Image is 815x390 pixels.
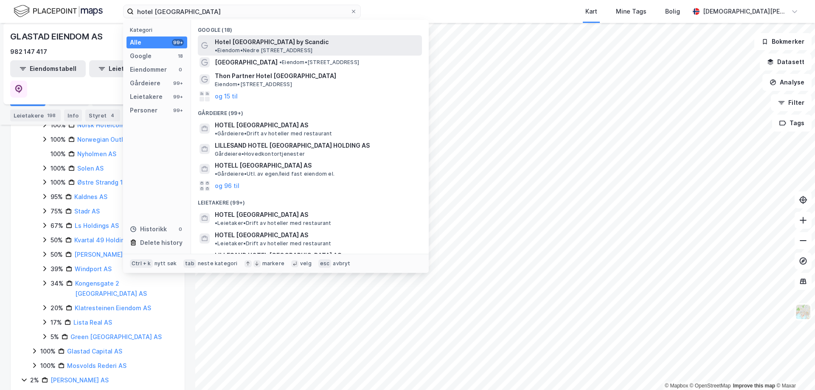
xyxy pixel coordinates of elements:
a: Østre Strandg 1 AS [77,179,132,186]
div: 982 147 417 [10,47,47,57]
a: Norsk Hotelcompagnie AS [77,121,155,129]
div: Alle [130,37,141,48]
button: Tags [772,115,812,132]
div: Kategori [130,27,187,33]
div: 100% [51,149,66,159]
span: • [279,59,282,65]
div: Styret [85,109,120,121]
div: 39% [51,264,63,274]
div: 50% [51,250,63,260]
span: HOTEL [GEOGRAPHIC_DATA] AS [215,210,308,220]
button: Bokmerker [754,33,812,50]
div: 17% [51,317,62,328]
a: [PERSON_NAME] AS [51,376,109,384]
span: HOTELL [GEOGRAPHIC_DATA] AS [215,160,312,171]
span: • [215,240,217,247]
a: Green [GEOGRAPHIC_DATA] AS [70,333,162,340]
div: 100% [40,361,56,371]
div: Eiendommer [130,65,167,75]
div: 18 [177,53,184,59]
div: 4 [108,111,117,120]
div: 100% [51,135,66,145]
div: 5% [51,332,59,342]
a: Norwegian Outlet AS [77,136,139,143]
span: [GEOGRAPHIC_DATA] [215,57,278,67]
div: Leietakere [10,109,61,121]
a: Mosvolds Rederi AS [67,362,126,369]
a: Glastad Capital AS [67,348,122,355]
div: avbryt [333,260,350,267]
div: Bolig [665,6,680,17]
span: Gårdeiere • Hovedkontortjenester [215,151,305,157]
div: 50% [51,235,63,245]
div: 67% [51,221,63,231]
div: 99+ [172,93,184,100]
div: markere [262,260,284,267]
span: LILLESAND HOTEL [GEOGRAPHIC_DATA] HOLDING AS [215,140,419,151]
span: Leietaker • Drift av hoteller med restaurant [215,220,332,227]
div: Google [130,51,152,61]
img: Z [795,304,811,320]
div: 100% [51,163,66,174]
div: neste kategori [198,260,238,267]
span: HOTEL [GEOGRAPHIC_DATA] AS [215,120,308,130]
a: Mapbox [665,383,688,389]
span: Eiendom • Nedre [STREET_ADDRESS] [215,47,312,54]
div: 95% [51,192,63,202]
iframe: Chat Widget [773,349,815,390]
span: • [215,47,217,53]
span: HOTEL [GEOGRAPHIC_DATA] AS [215,230,308,240]
span: Thon Partner Hotel [GEOGRAPHIC_DATA] [215,71,419,81]
button: Filter [771,94,812,111]
div: Leietakere [130,92,163,102]
div: [DEMOGRAPHIC_DATA][PERSON_NAME] [703,6,788,17]
span: Gårdeiere • Drift av hoteller med restaurant [215,130,332,137]
div: 99+ [172,107,184,114]
button: Datasett [760,53,812,70]
div: velg [300,260,312,267]
div: 34% [51,278,64,289]
div: Historikk [130,224,167,234]
a: OpenStreetMap [690,383,731,389]
div: 198 [45,111,57,120]
div: 2% [30,375,39,385]
button: Leietakertabell [89,60,165,77]
button: Eiendomstabell [10,60,86,77]
a: Kongensgate 2 [GEOGRAPHIC_DATA] AS [75,280,147,297]
div: Personer [130,105,157,115]
div: Kart [585,6,597,17]
div: 20% [51,303,63,313]
span: Gårdeiere • Utl. av egen/leid fast eiendom el. [215,171,334,177]
span: • [215,220,217,226]
span: • [215,171,217,177]
div: tab [183,259,196,268]
a: Ls Holdings AS [75,222,119,229]
div: 100% [51,120,66,130]
div: GLASTAD EIENDOM AS [10,30,104,43]
a: Solen AS [77,165,104,172]
button: og 15 til [215,91,238,101]
a: Lista Real AS [73,319,112,326]
span: Eiendom • [STREET_ADDRESS] [279,59,359,66]
div: Delete history [140,238,183,248]
button: og 96 til [215,181,239,191]
div: nytt søk [155,260,177,267]
a: Stadr AS [74,208,100,215]
div: 0 [177,226,184,233]
div: Leietakere (99+) [191,193,429,208]
div: Info [64,109,82,121]
div: 0 [177,66,184,73]
span: Eiendom • [STREET_ADDRESS] [215,81,292,88]
button: Analyse [762,74,812,91]
div: 75% [51,206,63,216]
a: Kvartal 49 Holding AS [74,236,138,244]
a: Improve this map [733,383,775,389]
span: Hotel [GEOGRAPHIC_DATA] by Scandic [215,37,329,47]
div: 99+ [172,80,184,87]
div: Gårdeiere (99+) [191,103,429,118]
div: 99+ [172,39,184,46]
div: esc [318,259,332,268]
a: Klatresteinen Eiendom AS [75,304,151,311]
span: • [215,130,217,137]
